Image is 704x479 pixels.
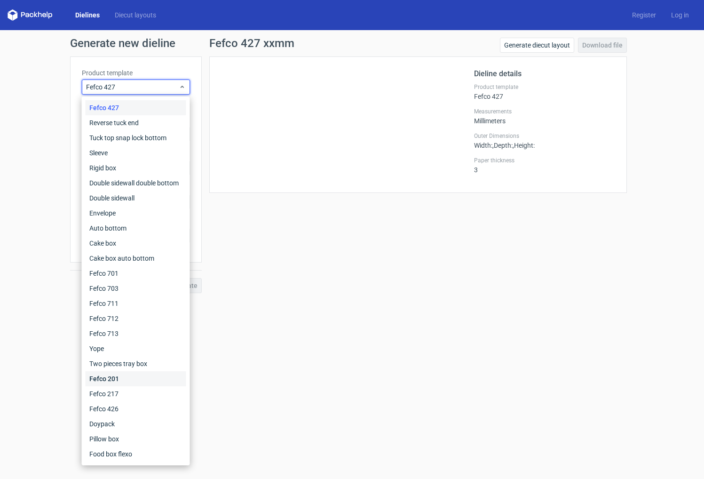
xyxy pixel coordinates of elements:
label: Product template [82,68,190,78]
span: Width : [474,142,492,149]
div: Millimeters [474,108,615,125]
div: Fefco 217 [86,386,186,401]
label: Outer Dimensions [474,132,615,140]
span: , Depth : [492,142,513,149]
div: Sleeve [86,145,186,160]
h1: Fefco 427 xxmm [209,38,294,49]
div: Food box flexo [86,447,186,462]
span: Fefco 427 [86,82,179,92]
div: Auto bottom [86,221,186,236]
div: Fefco 711 [86,296,186,311]
label: Product template [474,83,615,91]
div: Rigid box [86,160,186,176]
div: Cake box [86,236,186,251]
span: , Height : [513,142,535,149]
a: Dielines [68,10,107,20]
div: Tuck top snap lock bottom [86,130,186,145]
div: Fefco 713 [86,326,186,341]
div: Fefco 427 [86,100,186,115]
div: Two pieces tray box [86,356,186,371]
h1: Generate new dieline [70,38,634,49]
div: Cake box auto bottom [86,251,186,266]
div: Pillow box [86,431,186,447]
a: Generate diecut layout [500,38,574,53]
div: Envelope [86,206,186,221]
div: Fefco 701 [86,266,186,281]
div: 3 [474,157,615,174]
div: Reverse tuck end [86,115,186,130]
div: Fefco 426 [86,401,186,416]
div: Doypack [86,416,186,431]
div: Fefco 712 [86,311,186,326]
div: Yope [86,341,186,356]
a: Diecut layouts [107,10,164,20]
div: Double sidewall double bottom [86,176,186,191]
div: Double sidewall [86,191,186,206]
a: Register [625,10,664,20]
div: Fefco 427 [474,83,615,100]
label: Measurements [474,108,615,115]
label: Paper thickness [474,157,615,164]
a: Log in [664,10,696,20]
div: Fefco 201 [86,371,186,386]
div: Fefco 703 [86,281,186,296]
h2: Dieline details [474,68,615,80]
